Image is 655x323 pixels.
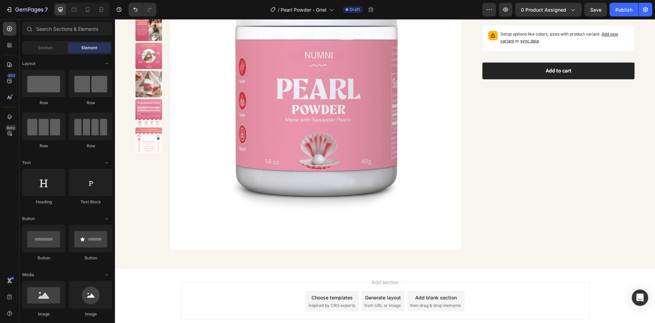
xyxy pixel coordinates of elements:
span: Draft [350,6,360,13]
input: Search Sections & Elements [22,22,112,36]
div: Row [69,100,112,106]
div: Publish [615,6,632,13]
iframe: Design area [115,19,655,323]
div: Button [69,255,112,261]
span: Save [590,7,601,13]
div: Generate layout [250,275,286,282]
span: sync data [405,19,424,24]
span: Section [38,45,53,51]
div: Row [69,143,112,149]
div: Heading [22,199,65,205]
div: 450 [6,73,16,78]
button: Publish [610,3,638,16]
button: 7 [3,3,51,16]
span: or [399,19,424,24]
span: Toggle open [101,269,112,280]
div: Add to cart [431,48,456,55]
span: Button [22,216,35,222]
span: Text [22,160,31,166]
span: Toggle open [101,213,112,224]
span: Add section [254,259,286,267]
p: 7 [45,5,48,14]
div: Add blank section [300,275,342,282]
div: Button [22,255,65,261]
span: Pearl Powder - Griel [281,6,326,13]
div: Image [69,311,112,317]
button: Save [584,3,607,16]
span: then drag & drop elements [295,283,346,290]
span: 0 product assigned [521,6,566,13]
div: Text Block [69,199,112,205]
div: Undo/Redo [129,3,156,16]
span: from URL or image [249,283,286,290]
span: Toggle open [101,58,112,69]
span: Media [22,272,34,278]
button: Add to cart [367,43,520,60]
div: Beta [5,125,16,131]
div: Image [22,311,65,317]
span: Layout [22,60,35,67]
div: Open Intercom Messenger [632,290,648,306]
div: Row [22,143,65,149]
span: / [278,6,279,13]
span: inspired by CRO experts [193,283,240,290]
div: Choose templates [196,275,238,282]
span: Element [82,45,97,51]
span: Toggle open [101,157,112,168]
button: 0 product assigned [515,3,582,16]
div: Row [22,100,65,106]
